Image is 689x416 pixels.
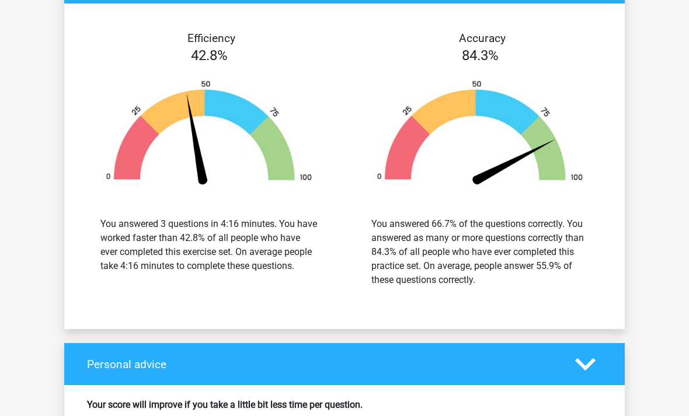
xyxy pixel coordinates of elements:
[87,358,558,371] h4: Personal advice
[91,80,327,189] img: 43.d5f1ae20ac56.png
[87,399,602,410] h6: Your score will improve if you take a little bit less time per question.
[100,217,318,273] div: You answered 3 questions in 4:16 minutes. You have worked faster than 42.8% of all people who hav...
[371,217,589,287] div: You answered 66.7% of the questions correctly. You answered as many or more questions correctly t...
[358,32,607,45] h4: Accuracy
[191,47,228,64] span: 42.8%
[462,47,499,64] span: 84.3%
[362,80,598,189] img: 84.bc7de206d6a3.png
[87,32,336,45] h4: Efficiency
